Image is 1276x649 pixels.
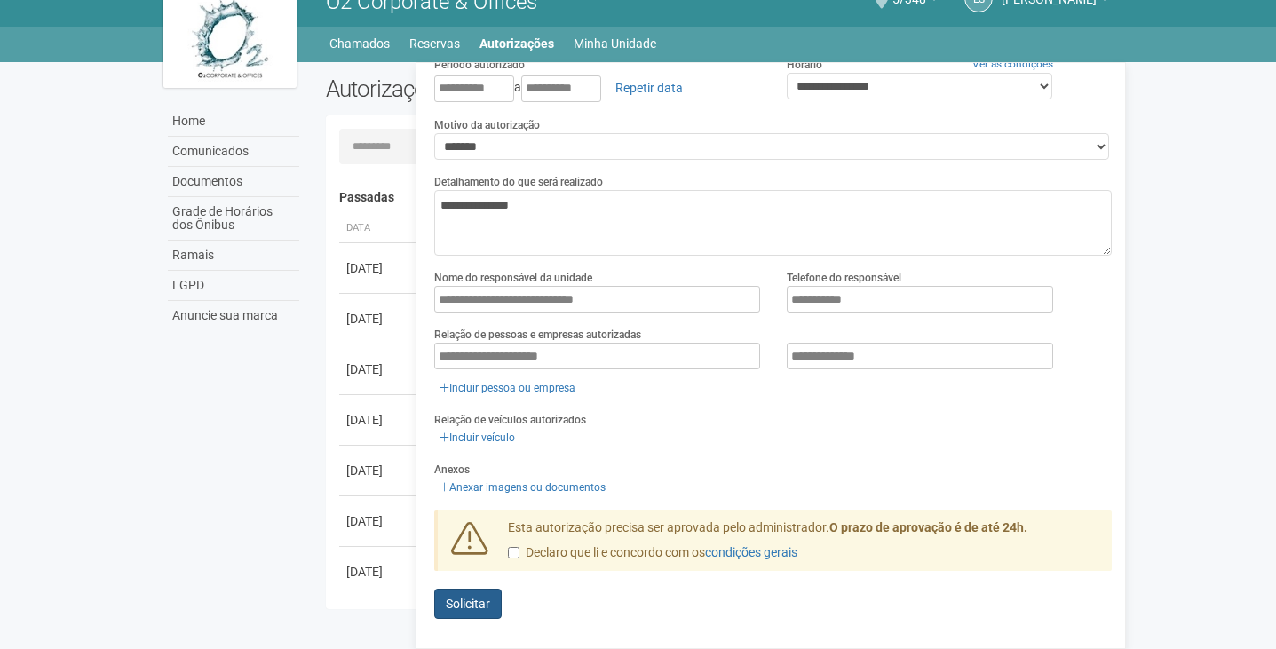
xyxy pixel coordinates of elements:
[434,378,581,398] a: Incluir pessoa ou empresa
[434,462,470,478] label: Anexos
[495,519,1113,571] div: Esta autorização precisa ser aprovada pelo administrador.
[346,512,412,530] div: [DATE]
[168,241,299,271] a: Ramais
[346,462,412,479] div: [DATE]
[339,214,419,243] th: Data
[479,31,554,56] a: Autorizações
[168,301,299,330] a: Anuncie sua marca
[434,174,603,190] label: Detalhamento do que será realizado
[574,31,656,56] a: Minha Unidade
[446,597,490,611] span: Solicitar
[434,270,592,286] label: Nome do responsável da unidade
[972,58,1053,70] a: Ver as condições
[434,428,520,447] a: Incluir veículo
[346,360,412,378] div: [DATE]
[168,137,299,167] a: Comunicados
[168,271,299,301] a: LGPD
[434,117,540,133] label: Motivo da autorização
[346,310,412,328] div: [DATE]
[346,563,412,581] div: [DATE]
[346,259,412,277] div: [DATE]
[434,73,760,103] div: a
[787,57,822,73] label: Horário
[508,547,519,558] input: Declaro que li e concordo com oscondições gerais
[434,57,525,73] label: Período autorizado
[168,167,299,197] a: Documentos
[434,589,502,619] button: Solicitar
[604,73,694,103] a: Repetir data
[434,478,611,497] a: Anexar imagens ou documentos
[409,31,460,56] a: Reservas
[329,31,390,56] a: Chamados
[346,411,412,429] div: [DATE]
[168,197,299,241] a: Grade de Horários dos Ônibus
[787,270,901,286] label: Telefone do responsável
[508,544,797,562] label: Declaro que li e concordo com os
[339,191,1100,204] h4: Passadas
[829,520,1027,534] strong: O prazo de aprovação é de até 24h.
[434,412,586,428] label: Relação de veículos autorizados
[326,75,706,102] h2: Autorizações
[434,327,641,343] label: Relação de pessoas e empresas autorizadas
[168,107,299,137] a: Home
[705,545,797,559] a: condições gerais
